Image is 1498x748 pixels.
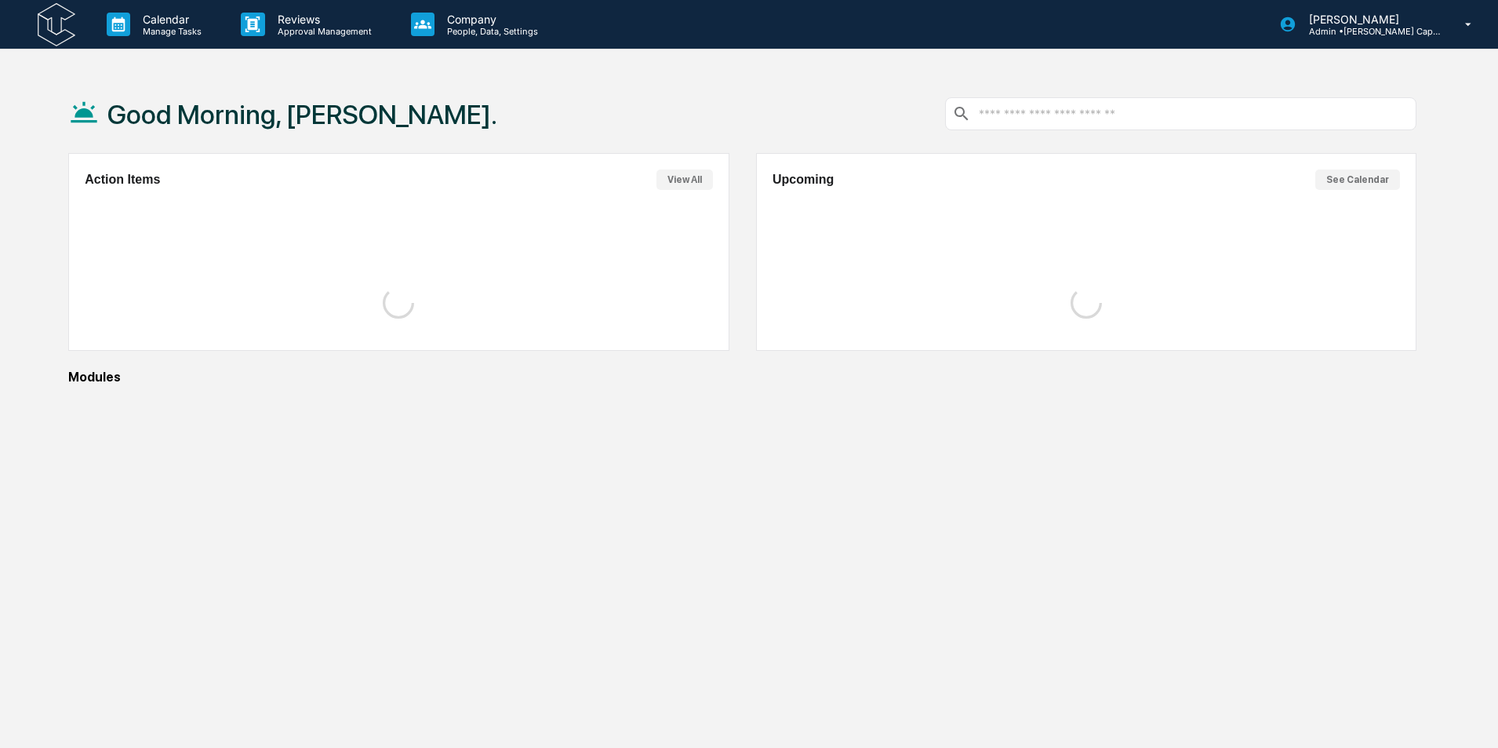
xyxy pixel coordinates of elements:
p: Reviews [265,13,380,26]
p: Approval Management [265,26,380,37]
img: logo [38,3,75,46]
button: See Calendar [1315,170,1400,190]
p: Company [434,13,546,26]
button: View All [656,170,713,190]
p: People, Data, Settings [434,26,546,37]
h2: Upcoming [773,173,834,187]
p: Manage Tasks [130,26,209,37]
p: Calendar [130,13,209,26]
p: Admin • [PERSON_NAME] Capital Management [1296,26,1442,37]
p: [PERSON_NAME] [1296,13,1442,26]
h1: Good Morning, [PERSON_NAME]. [107,99,497,130]
h2: Action Items [85,173,160,187]
div: Modules [68,370,1416,385]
